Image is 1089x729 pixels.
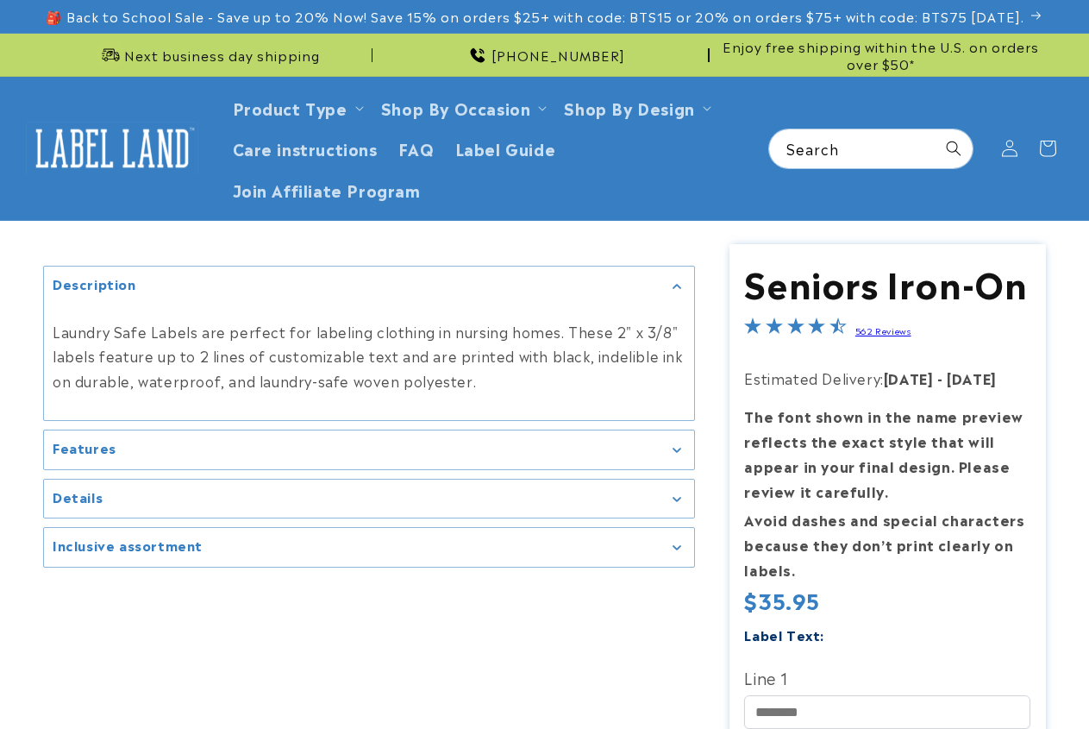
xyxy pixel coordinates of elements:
span: Care instructions [233,138,378,158]
span: 🎒 Back to School Sale - Save up to 20% Now! Save 15% on orders $25+ with code: BTS15 or 20% on or... [46,8,1024,25]
a: FAQ [388,128,445,168]
span: 4.4-star overall rating [744,319,846,340]
iframe: Gorgias Floating Chat [727,648,1072,712]
p: Estimated Delivery: [744,366,1030,391]
summary: Shop By Design [554,87,717,128]
summary: Shop By Occasion [371,87,554,128]
summary: Features [44,430,694,469]
strong: [DATE] [947,368,997,388]
a: Shop By Design [564,96,694,119]
div: Announcement [717,34,1046,76]
summary: Description [44,267,694,305]
span: [PHONE_NUMBER] [491,47,625,64]
strong: Avoid dashes and special characters because they don’t print clearly on labels. [744,509,1024,580]
summary: Inclusive assortment [44,528,694,567]
span: $35.95 [744,587,820,613]
span: Enjoy free shipping within the U.S. on orders over $50* [717,38,1046,72]
strong: - [937,368,943,388]
span: FAQ [398,138,435,158]
h2: Features [53,439,116,456]
summary: Details [44,480,694,518]
div: Announcement [43,34,372,76]
span: Join Affiliate Program [233,179,421,199]
h2: Details [53,488,103,506]
a: Label Guide [445,128,566,168]
a: Care instructions [222,128,388,168]
a: Join Affiliate Program [222,169,431,210]
media-gallery: Gallery Viewer [43,266,695,567]
img: Label Land [26,122,198,175]
h1: Seniors Iron-On [744,260,1030,305]
a: Product Type [233,96,347,119]
p: Laundry Safe Labels are perfect for labeling clothing in nursing homes. These 2" x 3/8" labels fe... [53,319,685,393]
a: Label Land [20,115,205,181]
strong: [DATE] [884,368,934,388]
h2: Description [53,275,136,292]
span: Shop By Occasion [381,97,531,117]
div: Announcement [379,34,709,76]
span: Label Guide [455,138,556,158]
label: Label Text: [744,625,824,644]
a: 562 Reviews [855,324,911,336]
button: Search [935,129,973,167]
span: Next business day shipping [124,47,320,64]
strong: The font shown in the name preview reflects the exact style that will appear in your final design... [744,405,1023,500]
summary: Product Type [222,87,371,128]
h2: Inclusive assortment [53,537,203,554]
